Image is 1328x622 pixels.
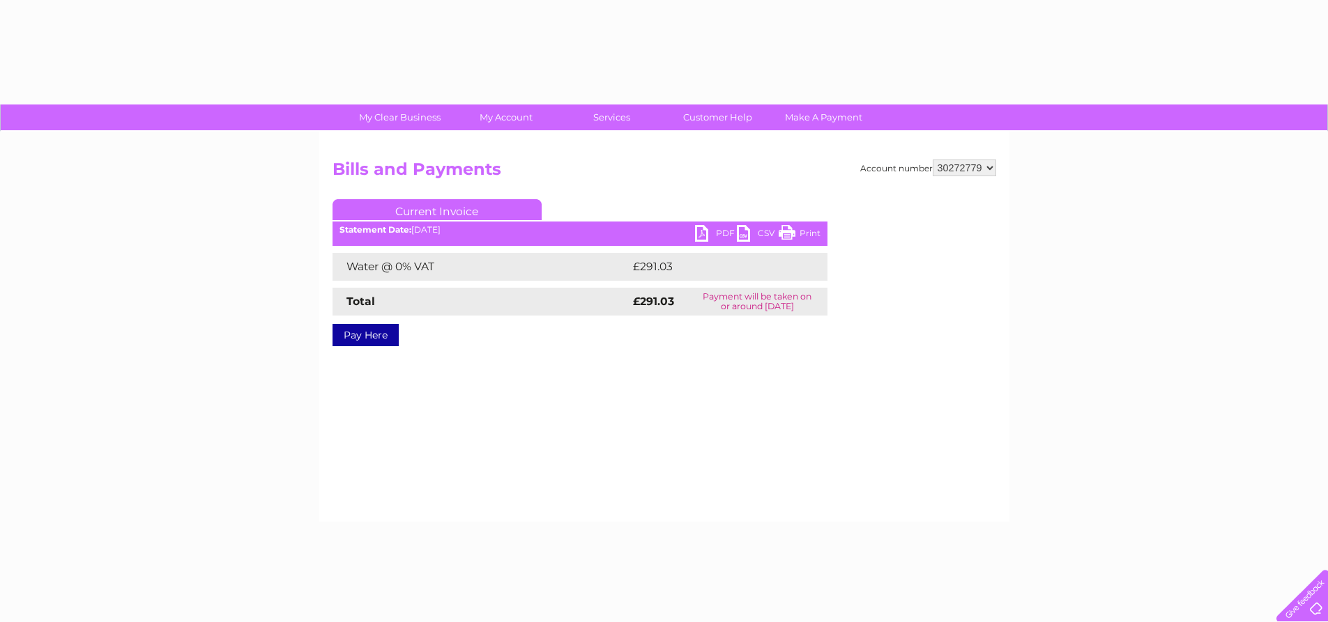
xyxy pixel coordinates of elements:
[695,225,737,245] a: PDF
[737,225,779,245] a: CSV
[333,324,399,346] a: Pay Here
[860,160,996,176] div: Account number
[342,104,457,130] a: My Clear Business
[633,295,674,308] strong: £291.03
[687,288,827,316] td: Payment will be taken on or around [DATE]
[779,225,821,245] a: Print
[333,253,629,281] td: Water @ 0% VAT
[346,295,375,308] strong: Total
[554,104,669,130] a: Services
[766,104,881,130] a: Make A Payment
[333,225,827,235] div: [DATE]
[333,199,542,220] a: Current Invoice
[660,104,775,130] a: Customer Help
[333,160,996,186] h2: Bills and Payments
[448,104,563,130] a: My Account
[339,224,411,235] b: Statement Date:
[629,253,802,281] td: £291.03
